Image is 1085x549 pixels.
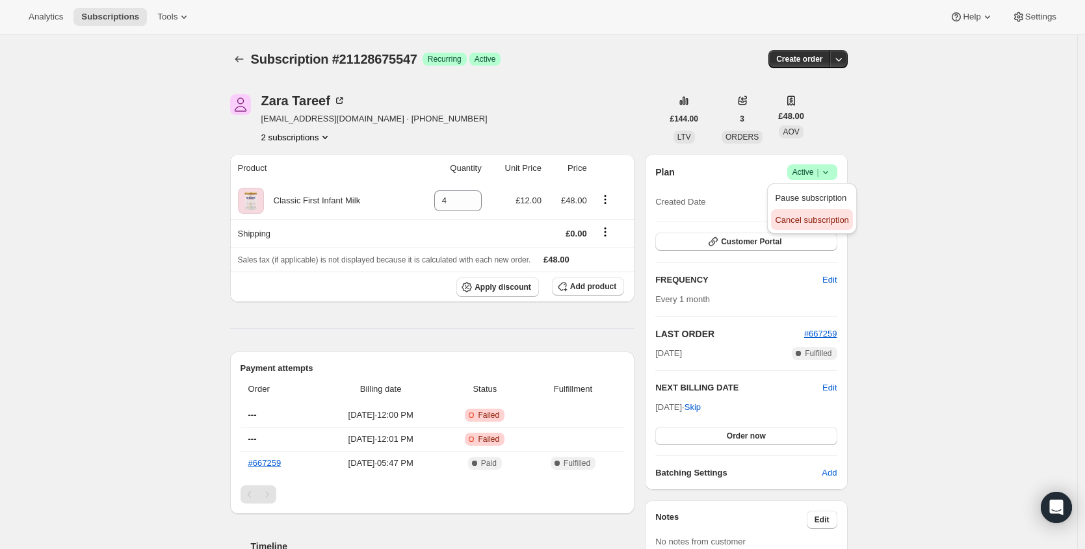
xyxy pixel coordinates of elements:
[595,225,616,239] button: Shipping actions
[804,327,837,340] button: #667259
[768,50,830,68] button: Create order
[771,187,852,208] button: Pause subscription
[241,485,625,504] nav: Pagination
[655,537,746,546] span: No notes from customer
[261,94,346,107] div: Zara Tareef
[807,511,837,529] button: Edit
[1041,492,1072,523] div: Open Intercom Messenger
[783,127,799,136] span: AOV
[670,114,698,124] span: £144.00
[238,255,531,264] span: Sales tax (if applicable) is not displayed because it is calculated with each new order.
[570,281,616,292] span: Add product
[1025,12,1056,22] span: Settings
[564,458,590,468] span: Fulfilled
[448,383,522,396] span: Status
[963,12,980,22] span: Help
[804,329,837,338] a: #667259
[73,8,147,26] button: Subscriptions
[321,409,439,422] span: [DATE] · 12:00 PM
[721,236,781,247] span: Customer Portal
[230,219,412,248] th: Shipping
[261,112,488,125] span: [EMAIL_ADDRESS][DOMAIN_NAME] · [PHONE_NUMBER]
[771,209,852,230] button: Cancel subscription
[822,274,837,287] span: Edit
[792,166,832,179] span: Active
[29,12,63,22] span: Analytics
[655,381,822,394] h2: NEXT BILLING DATE
[475,282,531,292] span: Apply discount
[456,277,539,297] button: Apply discount
[817,167,818,177] span: |
[655,347,682,360] span: [DATE]
[732,110,752,128] button: 3
[516,196,542,205] span: £12.00
[822,381,837,394] button: Edit
[241,375,318,403] th: Order
[543,255,569,264] span: £48.00
[251,52,417,66] span: Subscription #21128675547
[655,166,675,179] h2: Plan
[321,457,439,470] span: [DATE] · 05:47 PM
[655,466,822,479] h6: Batching Settings
[561,196,587,205] span: £48.00
[726,133,759,142] span: ORDERS
[655,196,705,209] span: Created Date
[655,327,804,340] h2: LAST ORDER
[655,402,701,412] span: [DATE] ·
[805,348,831,359] span: Fulfilled
[486,154,545,183] th: Unit Price
[545,154,591,183] th: Price
[248,410,257,420] span: ---
[230,154,412,183] th: Product
[157,12,177,22] span: Tools
[248,458,281,468] a: #667259
[740,114,744,124] span: 3
[241,362,625,375] h2: Payment attempts
[655,274,822,287] h2: FREQUENCY
[481,458,497,468] span: Paid
[775,215,848,225] span: Cancel subscription
[566,229,587,238] span: £0.00
[942,8,1001,26] button: Help
[21,8,71,26] button: Analytics
[411,154,486,183] th: Quantity
[1004,8,1064,26] button: Settings
[150,8,198,26] button: Tools
[662,110,706,128] button: £144.00
[230,50,248,68] button: Subscriptions
[655,294,710,304] span: Every 1 month
[230,94,251,115] span: Zara Tareef
[248,434,257,444] span: ---
[530,383,616,396] span: Fulfillment
[822,466,837,479] span: Add
[428,54,462,64] span: Recurring
[81,12,139,22] span: Subscriptions
[552,277,624,296] button: Add product
[815,515,830,525] span: Edit
[775,193,846,203] span: Pause subscription
[727,431,766,441] span: Order now
[478,434,499,444] span: Failed
[814,463,844,483] button: Add
[815,270,844,290] button: Edit
[321,383,439,396] span: Billing date
[595,192,616,207] button: Product actions
[238,188,264,214] img: product img
[776,54,822,64] span: Create order
[261,131,332,144] button: Product actions
[778,110,804,123] span: £48.00
[655,427,837,445] button: Order now
[475,54,496,64] span: Active
[478,410,499,420] span: Failed
[677,397,709,418] button: Skip
[655,233,837,251] button: Customer Portal
[685,401,701,414] span: Skip
[655,511,807,529] h3: Notes
[264,194,361,207] div: Classic First Infant Milk
[677,133,691,142] span: LTV
[321,433,439,446] span: [DATE] · 12:01 PM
